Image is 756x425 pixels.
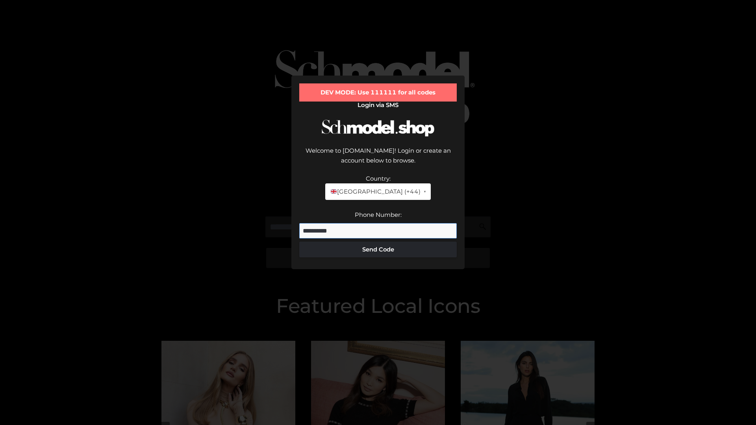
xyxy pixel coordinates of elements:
[299,102,457,109] h2: Login via SMS
[355,211,402,218] label: Phone Number:
[299,242,457,257] button: Send Code
[331,188,337,194] img: 🇬🇧
[319,113,437,144] img: Schmodel Logo
[366,175,391,182] label: Country:
[299,146,457,174] div: Welcome to [DOMAIN_NAME]! Login or create an account below to browse.
[299,83,457,102] div: DEV MODE: Use 111111 for all codes
[330,187,420,197] span: [GEOGRAPHIC_DATA] (+44)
